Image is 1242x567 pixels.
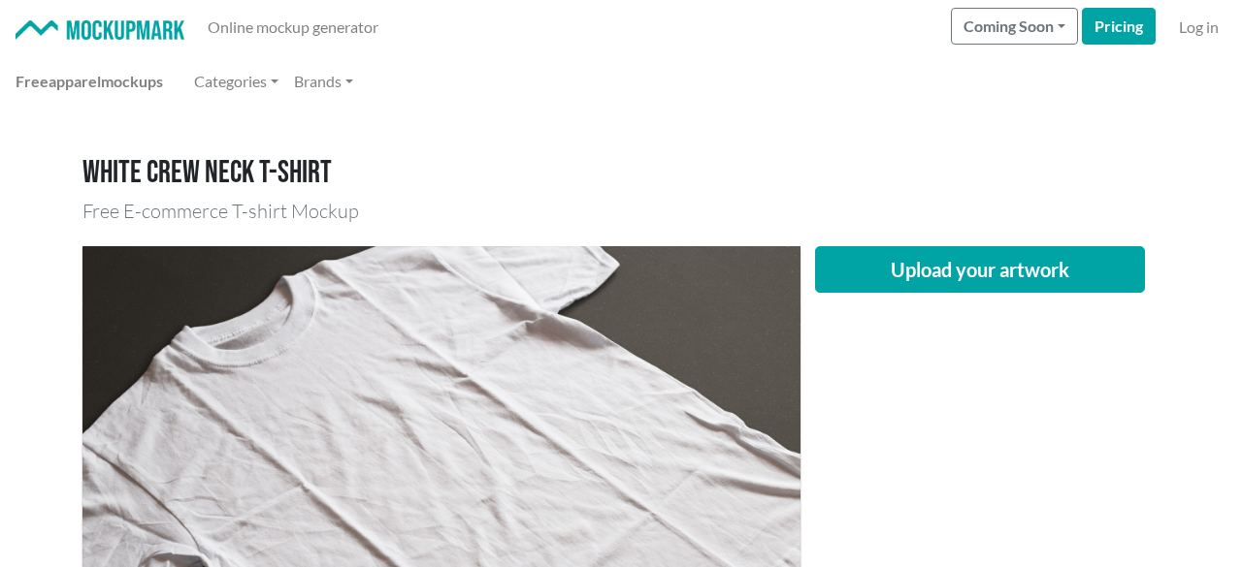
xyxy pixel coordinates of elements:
a: Brands [286,62,361,101]
a: Online mockup generator [200,8,386,47]
span: apparel [49,72,101,90]
button: Upload your artwork [815,246,1145,293]
h1: White crew neck T-shirt [82,155,1160,192]
a: Log in [1171,8,1226,47]
h3: Free E-commerce T-shirt Mockup [82,200,1160,223]
a: Freeapparelmockups [8,62,171,101]
img: Mockup Mark [16,20,184,41]
a: Categories [186,62,286,101]
button: Coming Soon [951,8,1078,45]
a: Pricing [1082,8,1156,45]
